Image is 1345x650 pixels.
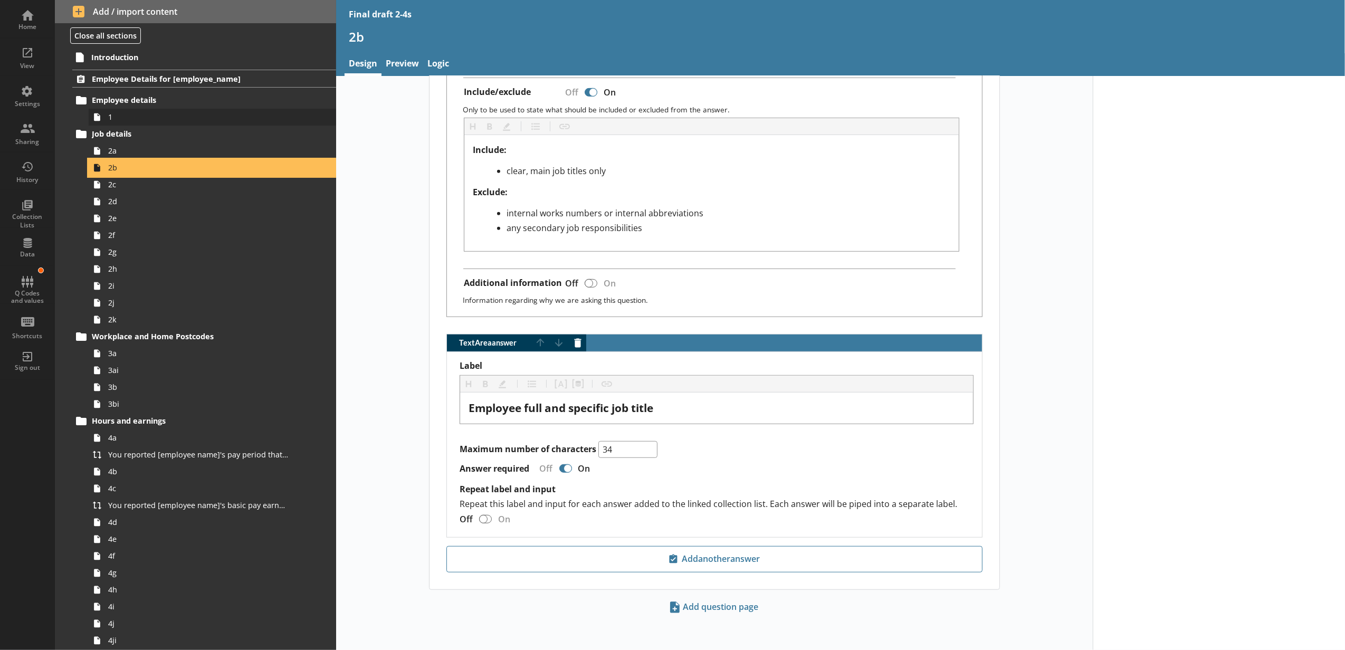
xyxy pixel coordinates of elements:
[569,334,586,351] button: Delete answer
[108,585,288,595] span: 4h
[557,83,583,102] div: Off
[72,413,336,429] a: Hours and earnings
[89,632,336,649] a: 4ji
[89,565,336,581] a: 4g
[9,23,46,31] div: Home
[77,126,337,328] li: Job details2a2b2c2d2e2f2g2h2i2j2k
[9,250,46,259] div: Data
[9,176,46,184] div: History
[91,52,284,62] span: Introduction
[89,480,336,497] a: 4c
[89,497,336,514] a: You reported [employee name]'s basic pay earned for work carried out in the pay period that inclu...
[108,433,288,443] span: 4a
[108,365,288,375] span: 3ai
[77,92,337,126] li: Employee details1
[89,193,336,210] a: 2d
[89,598,336,615] a: 4i
[494,513,519,525] div: On
[108,551,288,561] span: 4f
[89,159,336,176] a: 2b
[460,463,529,474] label: Answer required
[77,328,337,413] li: Workplace and Home Postcodes3a3ai3b3bi
[463,104,974,114] p: Only to be used to state what should be included or excluded from the answer.
[531,463,557,474] div: Off
[108,466,288,476] span: 4b
[446,334,982,537] div: TextArea answer
[507,165,606,177] span: clear, main job titles only
[89,294,336,311] a: 2j
[92,331,284,341] span: Workplace and Home Postcodes
[89,396,336,413] a: 3bi
[108,298,288,308] span: 2j
[92,129,284,139] span: Job details
[89,463,336,480] a: 4b
[108,500,288,510] span: You reported [employee name]'s basic pay earned for work carried out in the pay period that inclu...
[108,483,288,493] span: 4c
[89,142,336,159] a: 2a
[9,290,46,305] div: Q Codes and values
[73,6,319,17] span: Add / import content
[108,314,288,324] span: 2k
[89,311,336,328] a: 2k
[108,568,288,578] span: 4g
[108,450,288,460] span: You reported [employee name]'s pay period that included [Reference Date] to be [Untitled answer]....
[108,399,288,409] span: 3bi
[557,274,583,292] div: Off
[473,144,507,156] span: Include:
[9,332,46,340] div: Shortcuts
[89,278,336,294] a: 2i
[108,264,288,274] span: 2h
[599,274,624,292] div: On
[574,463,599,474] div: On
[108,162,288,173] span: 2b
[108,146,288,156] span: 2a
[108,196,288,206] span: 2d
[89,109,336,126] a: 1
[72,328,336,345] a: Workplace and Home Postcodes
[92,74,284,84] span: Employee Details for [employee_name]
[108,618,288,628] span: 4j
[108,281,288,291] span: 2i
[92,416,284,426] span: Hours and earnings
[89,531,336,548] a: 4e
[108,348,288,358] span: 3a
[460,484,974,495] label: Repeat label and input
[345,53,381,76] a: Design
[108,213,288,223] span: 2e
[108,635,288,645] span: 4ji
[507,222,642,234] span: any secondary job responsibilities
[108,534,288,544] span: 4e
[460,360,974,371] label: Label
[423,53,453,76] a: Logic
[9,62,46,70] div: View
[666,598,764,616] button: Add question page
[446,546,982,572] button: Addanotheranswer
[108,517,288,527] span: 4d
[460,513,477,525] div: Off
[72,126,336,142] a: Job details
[92,95,284,105] span: Employee details
[108,230,288,240] span: 2f
[89,379,336,396] a: 3b
[89,429,336,446] a: 4a
[89,615,336,632] a: 4j
[89,210,336,227] a: 2e
[72,49,336,65] a: Introduction
[447,339,532,347] span: TextArea answer
[72,92,336,109] a: Employee details
[89,176,336,193] a: 2c
[460,444,596,455] label: Maximum number of characters
[89,261,336,278] a: 2h
[349,28,1332,45] h1: 2b
[108,601,288,611] span: 4i
[464,278,562,289] label: Additional information
[599,83,624,102] div: On
[9,213,46,229] div: Collection Lists
[9,364,46,372] div: Sign out
[108,382,288,392] span: 3b
[507,207,703,219] span: internal works numbers or internal abbreviations
[72,70,336,88] a: Employee Details for [employee_name]
[463,295,974,305] p: Information regarding why we are asking this question.
[460,498,974,510] p: Repeat this label and input for each answer added to the linked collection list. Each answer will...
[9,100,46,108] div: Settings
